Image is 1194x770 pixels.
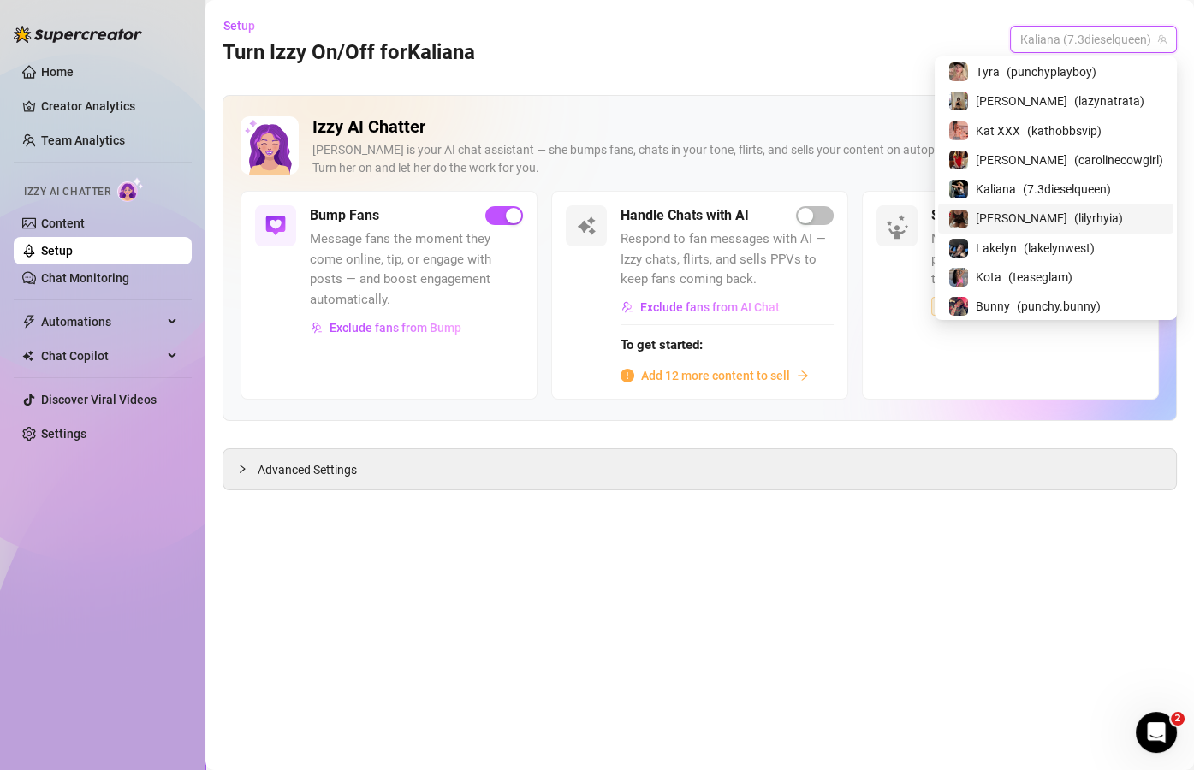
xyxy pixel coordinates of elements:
[312,141,1106,177] div: [PERSON_NAME] is your AI chat assistant — she bumps fans, chats in your tone, flirts, and sells y...
[886,215,913,242] img: silent-fans-ppv-o-N6Mmdf.svg
[931,297,1008,316] span: Coming Soon
[621,229,834,290] span: Respond to fan messages with AI — Izzy chats, flirts, and sells PPVs to keep fans coming back.
[976,92,1067,110] span: [PERSON_NAME]
[1017,297,1101,316] span: ( punchy.bunny )
[1007,62,1096,81] span: ( punchyplayboy )
[117,177,144,202] img: AI Chatter
[949,92,968,110] img: Natasha
[237,464,247,474] span: collapsed
[41,342,163,370] span: Chat Copilot
[258,460,357,479] span: Advanced Settings
[640,300,780,314] span: Exclude fans from AI Chat
[310,205,379,226] h5: Bump Fans
[1008,268,1072,287] span: ( teaseglam )
[621,293,781,321] button: Exclude fans from AI Chat
[1074,209,1123,228] span: ( lilyrhyia )
[237,459,258,478] div: collapsed
[265,216,286,236] img: svg%3e
[1136,712,1177,753] iframe: Intercom live chat
[1023,180,1111,198] span: ( 7.3dieselqueen )
[1171,712,1185,726] span: 2
[949,62,968,81] img: Tyra
[41,244,73,258] a: Setup
[312,116,1106,138] h2: Izzy AI Chatter
[1024,239,1095,258] span: ( lakelynwest )
[1074,151,1163,169] span: ( carolinecowgirl )
[1020,27,1167,52] span: Kaliana (7.3dieselqueen)
[41,65,74,79] a: Home
[41,308,163,335] span: Automations
[976,209,1067,228] span: [PERSON_NAME]
[976,121,1020,140] span: Kat XXX
[22,350,33,362] img: Chat Copilot
[949,210,968,228] img: Lily Rhyia
[310,314,462,341] button: Exclude fans from Bump
[949,180,968,198] img: Kaliana
[949,268,968,287] img: Kota
[41,216,85,230] a: Content
[223,19,255,33] span: Setup
[931,205,1086,226] h5: Send PPVs to Silent Fans
[1074,92,1144,110] span: ( lazynatrata )
[931,229,1144,290] span: No reply from a fan? Try a smart, personal PPV — a better alternative to mass messages.
[1157,34,1167,44] span: team
[41,92,178,120] a: Creator Analytics
[949,121,968,140] img: Kat XXX
[41,427,86,441] a: Settings
[310,229,523,310] span: Message fans the moment they come online, tip, or engage with posts — and boost engagement automa...
[311,322,323,334] img: svg%3e
[976,297,1010,316] span: Bunny
[223,12,269,39] button: Setup
[223,39,475,67] h3: Turn Izzy On/Off for Kaliana
[24,184,110,200] span: Izzy AI Chatter
[621,369,634,382] span: info-circle
[41,393,157,406] a: Discover Viral Videos
[949,151,968,169] img: Caroline
[330,321,461,335] span: Exclude fans from Bump
[621,205,749,226] h5: Handle Chats with AI
[576,216,597,236] img: svg%3e
[949,297,968,316] img: Bunny
[976,62,1000,81] span: Tyra
[41,271,129,285] a: Chat Monitoring
[22,315,36,329] span: thunderbolt
[41,133,125,147] a: Team Analytics
[976,180,1016,198] span: Kaliana
[241,116,299,175] img: Izzy AI Chatter
[797,370,809,382] span: arrow-right
[949,239,968,258] img: Lakelyn
[976,239,1017,258] span: Lakelyn
[621,337,703,352] strong: To get started:
[621,301,633,313] img: svg%3e
[976,268,1001,287] span: Kota
[641,366,790,385] span: Add 12 more content to sell
[14,26,142,43] img: logo-BBDzfeDw.svg
[976,151,1067,169] span: [PERSON_NAME]
[1027,121,1102,140] span: ( kathobbsvip )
